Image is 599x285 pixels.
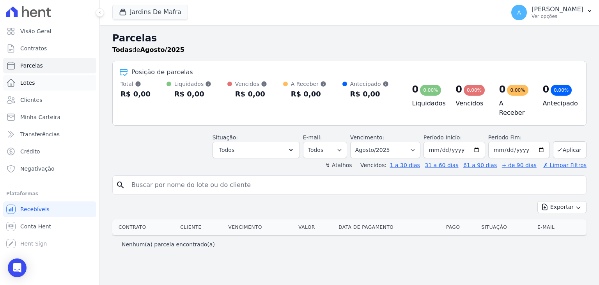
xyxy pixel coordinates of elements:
[122,240,215,248] p: Nenhum(a) parcela encontrado(a)
[174,80,212,88] div: Liquidados
[219,145,234,155] span: Todos
[112,5,188,20] button: Jardins De Mafra
[532,5,583,13] p: [PERSON_NAME]
[420,85,441,96] div: 0,00%
[542,99,574,108] h4: Antecipado
[350,134,384,141] label: Vencimento:
[390,162,420,168] a: 1 a 30 dias
[3,144,96,159] a: Crédito
[112,46,133,53] strong: Todas
[350,88,389,100] div: R$ 0,00
[517,10,521,15] span: A
[3,126,96,142] a: Transferências
[357,162,386,168] label: Vencidos:
[464,85,485,96] div: 0,00%
[177,219,225,235] th: Cliente
[20,113,60,121] span: Minha Carteira
[425,162,458,168] a: 31 a 60 dias
[505,2,599,23] button: A [PERSON_NAME] Ver opções
[213,142,300,158] button: Todos
[20,45,47,52] span: Contratos
[540,162,587,168] a: ✗ Limpar Filtros
[116,180,125,190] i: search
[3,161,96,176] a: Negativação
[325,162,352,168] label: ↯ Atalhos
[20,148,40,155] span: Crédito
[537,201,587,213] button: Exportar
[3,41,96,56] a: Contratos
[412,83,419,96] div: 0
[3,219,96,234] a: Conta Hent
[463,162,497,168] a: 61 a 90 dias
[412,99,443,108] h4: Liquidados
[235,88,267,100] div: R$ 0,00
[534,219,576,235] th: E-mail
[6,189,93,198] div: Plataformas
[235,80,267,88] div: Vencidos
[443,219,478,235] th: Pago
[8,258,27,277] div: Open Intercom Messenger
[455,83,462,96] div: 0
[553,141,587,158] button: Aplicar
[291,88,326,100] div: R$ 0,00
[112,45,184,55] p: de
[112,219,177,235] th: Contrato
[20,165,55,173] span: Negativação
[303,134,322,141] label: E-mail:
[140,46,184,53] strong: Agosto/2025
[295,219,335,235] th: Valor
[213,134,238,141] label: Situação:
[478,219,534,235] th: Situação
[507,85,528,96] div: 0,00%
[127,177,583,193] input: Buscar por nome do lote ou do cliente
[3,23,96,39] a: Visão Geral
[131,68,193,77] div: Posição de parcelas
[20,79,35,87] span: Lotes
[499,83,506,96] div: 0
[20,27,51,35] span: Visão Geral
[499,99,530,118] h4: A Receber
[3,75,96,91] a: Lotes
[455,99,487,108] h4: Vencidos
[424,134,462,141] label: Período Inicío:
[20,96,42,104] span: Clientes
[20,130,60,138] span: Transferências
[502,162,537,168] a: + de 90 dias
[335,219,443,235] th: Data de Pagamento
[20,205,50,213] span: Recebíveis
[20,223,51,230] span: Conta Hent
[225,219,296,235] th: Vencimento
[20,62,43,69] span: Parcelas
[112,31,587,45] h2: Parcelas
[3,109,96,125] a: Minha Carteira
[3,58,96,73] a: Parcelas
[3,92,96,108] a: Clientes
[291,80,326,88] div: A Receber
[350,80,389,88] div: Antecipado
[174,88,212,100] div: R$ 0,00
[551,85,572,96] div: 0,00%
[3,201,96,217] a: Recebíveis
[488,134,550,142] label: Período Fim:
[542,83,549,96] div: 0
[532,13,583,20] p: Ver opções
[121,80,151,88] div: Total
[121,88,151,100] div: R$ 0,00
